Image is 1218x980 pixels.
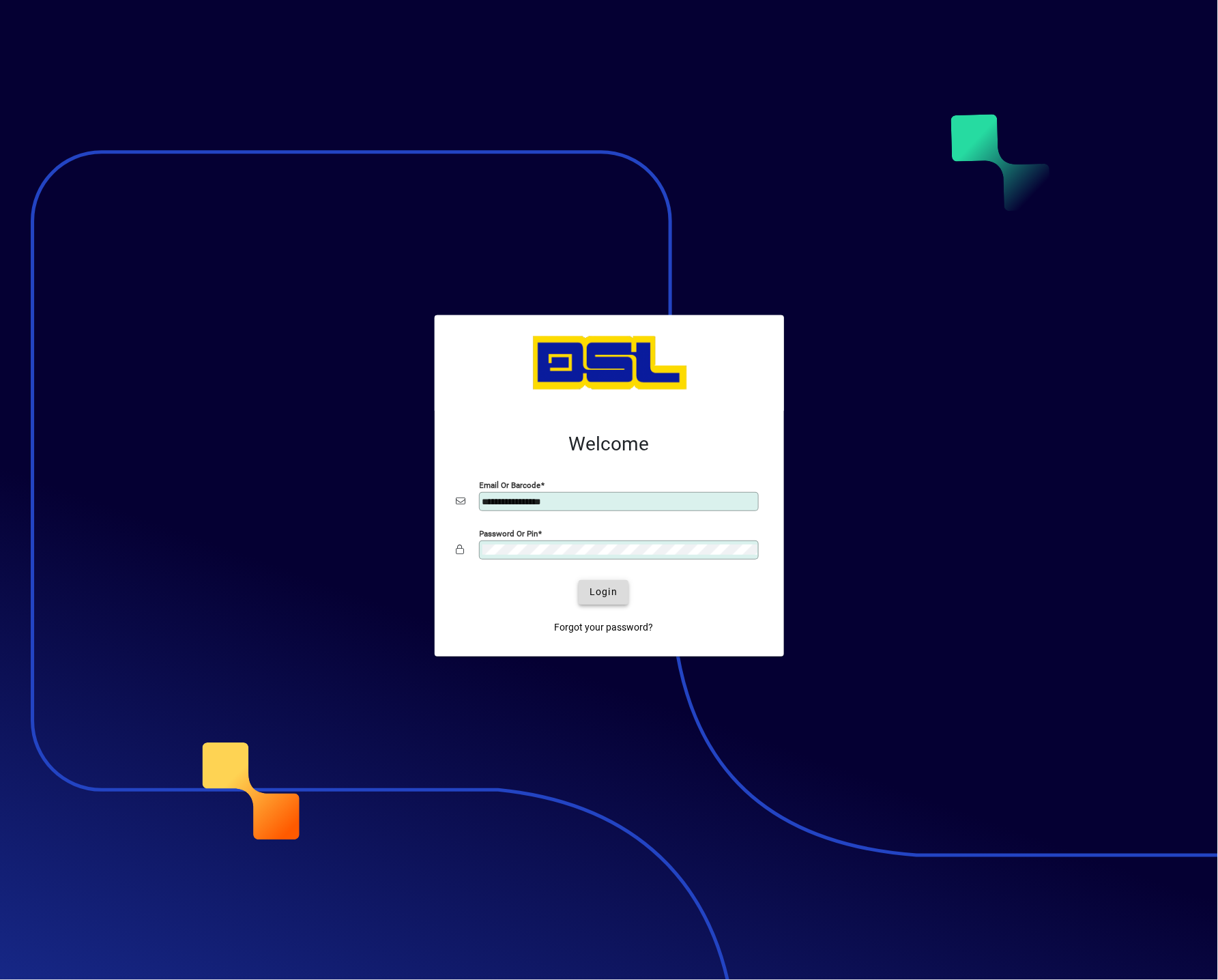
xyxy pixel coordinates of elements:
[590,585,618,599] span: Login
[480,528,538,538] mat-label: Password or Pin
[456,433,762,456] h2: Welcome
[549,616,658,640] a: Forgot your password?
[554,620,653,635] span: Forgot your password?
[480,480,541,489] mat-label: Email or Barcode
[579,580,628,605] button: Login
